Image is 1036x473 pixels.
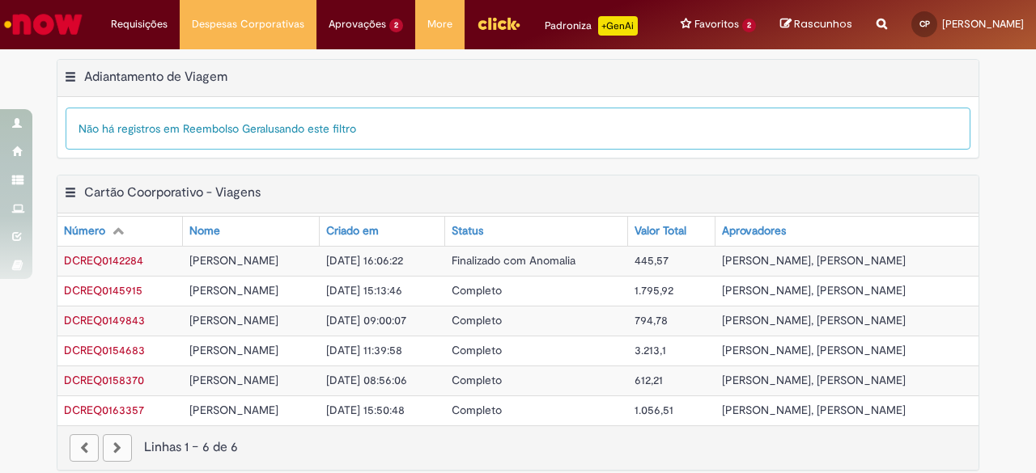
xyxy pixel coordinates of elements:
span: [PERSON_NAME] [189,403,278,417]
span: 794,78 [635,313,668,327]
h2: Cartão Coorporativo - Viagens [84,184,261,201]
span: 1.056,51 [635,403,673,417]
span: [PERSON_NAME], [PERSON_NAME] [722,343,906,357]
div: Linhas 1 − 6 de 6 [70,438,966,457]
span: [DATE] 15:13:46 [326,283,402,298]
span: [PERSON_NAME] [189,253,278,268]
span: [PERSON_NAME], [PERSON_NAME] [722,253,906,268]
span: 1.795,92 [635,283,673,298]
span: [PERSON_NAME] [189,373,278,387]
span: DCREQ0154683 [64,343,145,357]
nav: paginação [57,425,979,470]
span: [PERSON_NAME] [189,343,278,357]
span: Aprovações [329,16,386,32]
span: [PERSON_NAME], [PERSON_NAME] [722,403,906,417]
div: Padroniza [545,16,638,36]
div: Status [452,223,483,239]
span: [PERSON_NAME] [189,283,278,298]
span: More [427,16,452,32]
a: Abrir Registro: DCREQ0154683 [64,343,145,357]
span: Completo [452,403,502,417]
div: Criado em [326,223,379,239]
a: Abrir Registro: DCREQ0149843 [64,313,145,327]
span: Despesas Corporativas [192,16,304,32]
span: [PERSON_NAME], [PERSON_NAME] [722,373,906,387]
a: Abrir Registro: DCREQ0163357 [64,403,144,417]
span: [PERSON_NAME] [189,313,278,327]
span: DCREQ0158370 [64,373,144,387]
a: Abrir Registro: DCREQ0145915 [64,283,142,298]
a: Abrir Registro: DCREQ0142284 [64,253,143,268]
span: DCREQ0142284 [64,253,143,268]
span: [DATE] 11:39:58 [326,343,402,357]
div: Número [64,223,105,239]
span: 612,21 [635,373,663,387]
button: Cartão Coorporativo - Viagens Menu de contexto [64,184,77,205]
img: click_logo_yellow_360x200.png [477,11,520,36]
span: Finalizado com Anomalia [452,253,575,268]
span: [PERSON_NAME], [PERSON_NAME] [722,283,906,298]
span: 2 [389,19,403,32]
p: +GenAi [598,16,638,36]
span: Favoritos [694,16,739,32]
span: Requisições [111,16,168,32]
a: Abrir Registro: DCREQ0158370 [64,373,144,387]
a: Rascunhos [780,17,852,32]
span: CP [919,19,930,29]
span: 445,57 [635,253,669,268]
span: Completo [452,373,502,387]
span: Rascunhos [794,16,852,32]
span: DCREQ0145915 [64,283,142,298]
button: Adiantamento de Viagem Menu de contexto [64,69,77,90]
span: [DATE] 16:06:22 [326,253,403,268]
span: [DATE] 15:50:48 [326,403,405,417]
div: Nome [189,223,220,239]
span: 3.213,1 [635,343,666,357]
span: Completo [452,313,502,327]
span: usando este filtro [268,121,356,136]
span: DCREQ0149843 [64,313,145,327]
span: [DATE] 09:00:07 [326,313,406,327]
div: Aprovadores [722,223,786,239]
span: [PERSON_NAME], [PERSON_NAME] [722,313,906,327]
div: Valor Total [635,223,686,239]
span: [DATE] 08:56:06 [326,373,407,387]
h2: Adiantamento de Viagem [84,69,227,85]
img: ServiceNow [2,8,85,40]
span: Completo [452,283,502,298]
span: [PERSON_NAME] [942,17,1024,31]
span: DCREQ0163357 [64,403,144,417]
span: Completo [452,343,502,357]
span: 2 [742,19,756,32]
div: Não há registros em Reembolso Geral [66,108,970,150]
